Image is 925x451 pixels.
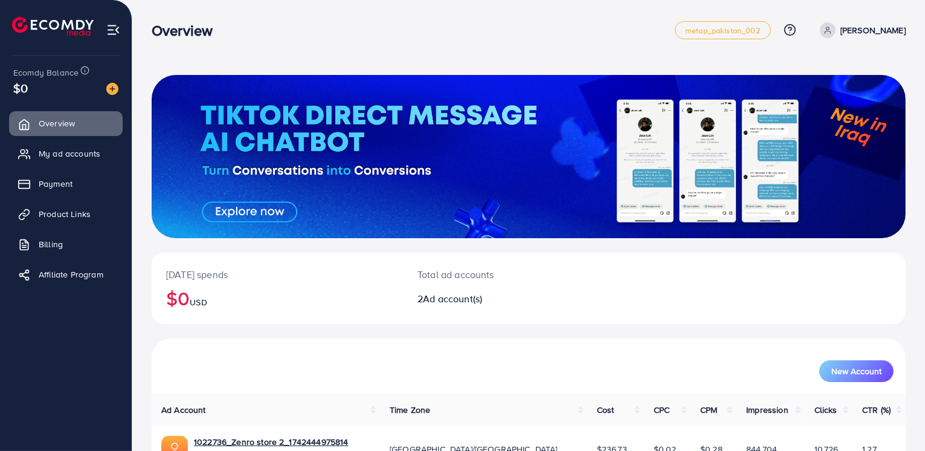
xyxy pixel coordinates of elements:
span: My ad accounts [39,148,100,160]
a: Overview [9,111,123,135]
a: Product Links [9,202,123,226]
span: Payment [39,178,73,190]
p: [DATE] spends [166,267,388,282]
span: USD [190,296,207,308]
span: CPC [654,404,669,416]
span: Affiliate Program [39,268,103,281]
h3: Overview [152,22,222,39]
span: $0 [13,79,28,97]
span: Overview [39,117,75,129]
span: Billing [39,238,63,250]
a: Affiliate Program [9,262,123,287]
img: menu [106,23,120,37]
a: metap_pakistan_002 [675,21,771,39]
span: Ad Account [161,404,206,416]
span: CTR (%) [862,404,891,416]
img: image [106,83,118,95]
img: logo [12,17,94,36]
span: Impression [746,404,788,416]
a: [PERSON_NAME] [815,22,906,38]
h2: $0 [166,287,388,310]
button: New Account [819,360,894,382]
a: My ad accounts [9,141,123,166]
span: Product Links [39,208,91,220]
span: metap_pakistan_002 [685,27,761,34]
span: Ad account(s) [423,292,482,305]
span: New Account [831,367,881,375]
span: Ecomdy Balance [13,67,79,79]
p: [PERSON_NAME] [840,23,906,37]
a: Billing [9,232,123,256]
span: Cost [597,404,614,416]
iframe: Chat [874,397,916,442]
h2: 2 [417,293,577,305]
p: Total ad accounts [417,267,577,282]
span: Time Zone [390,404,430,416]
span: CPM [700,404,717,416]
a: 1022736_Zenro store 2_1742444975814 [194,436,349,448]
a: Payment [9,172,123,196]
span: Clicks [814,404,837,416]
